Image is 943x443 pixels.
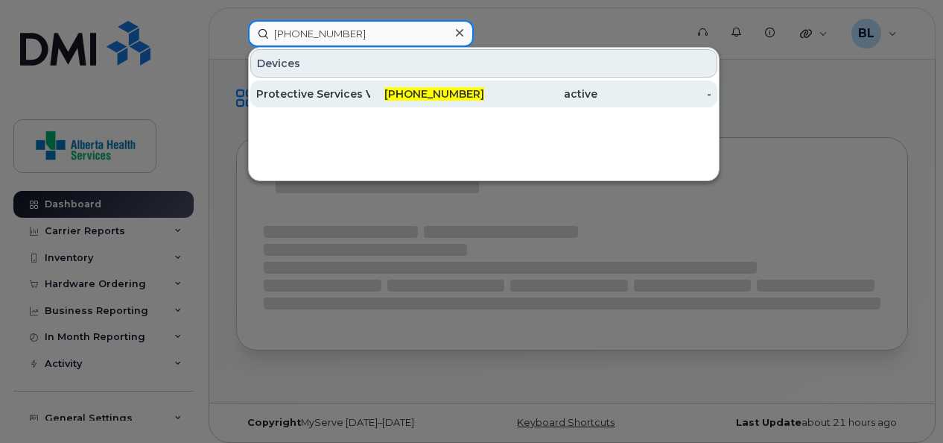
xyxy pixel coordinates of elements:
div: Protective Services Voice Only 5 [256,87,370,101]
a: Protective Services Voice Only 5[PHONE_NUMBER]active- [250,81,717,107]
div: active [484,87,598,101]
div: Devices [250,49,717,78]
span: [PHONE_NUMBER] [384,87,484,101]
div: - [597,87,711,101]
